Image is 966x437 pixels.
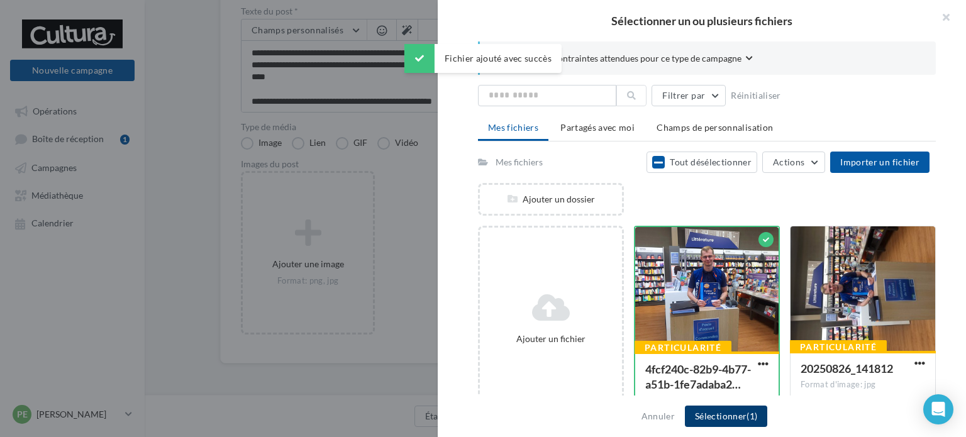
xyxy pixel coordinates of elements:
[496,156,543,169] div: Mes fichiers
[500,52,753,67] button: Consulter les contraintes attendues pour ce type de campagne
[762,152,825,173] button: Actions
[923,394,953,424] div: Open Intercom Messenger
[458,15,946,26] h2: Sélectionner un ou plusieurs fichiers
[830,152,930,173] button: Importer un fichier
[790,340,887,354] div: Particularité
[801,379,925,390] div: Format d'image: jpg
[685,406,767,427] button: Sélectionner(1)
[801,362,893,375] span: 20250826_141812
[773,157,804,167] span: Actions
[652,85,726,106] button: Filtrer par
[645,362,751,391] span: 4fcf240c-82b9-4b77-a51b-1fe7adaba218
[645,395,769,406] div: Format d'image: jpg
[840,157,919,167] span: Importer un fichier
[560,122,635,133] span: Partagés avec moi
[636,409,680,424] button: Annuler
[657,122,773,133] span: Champs de personnalisation
[404,44,562,73] div: Fichier ajouté avec succès
[647,152,757,173] button: Tout désélectionner
[726,88,786,103] button: Réinitialiser
[485,333,617,345] div: Ajouter un fichier
[500,52,741,65] span: Consulter les contraintes attendues pour ce type de campagne
[488,122,538,133] span: Mes fichiers
[480,193,622,206] div: Ajouter un dossier
[747,411,757,421] span: (1)
[635,341,731,355] div: Particularité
